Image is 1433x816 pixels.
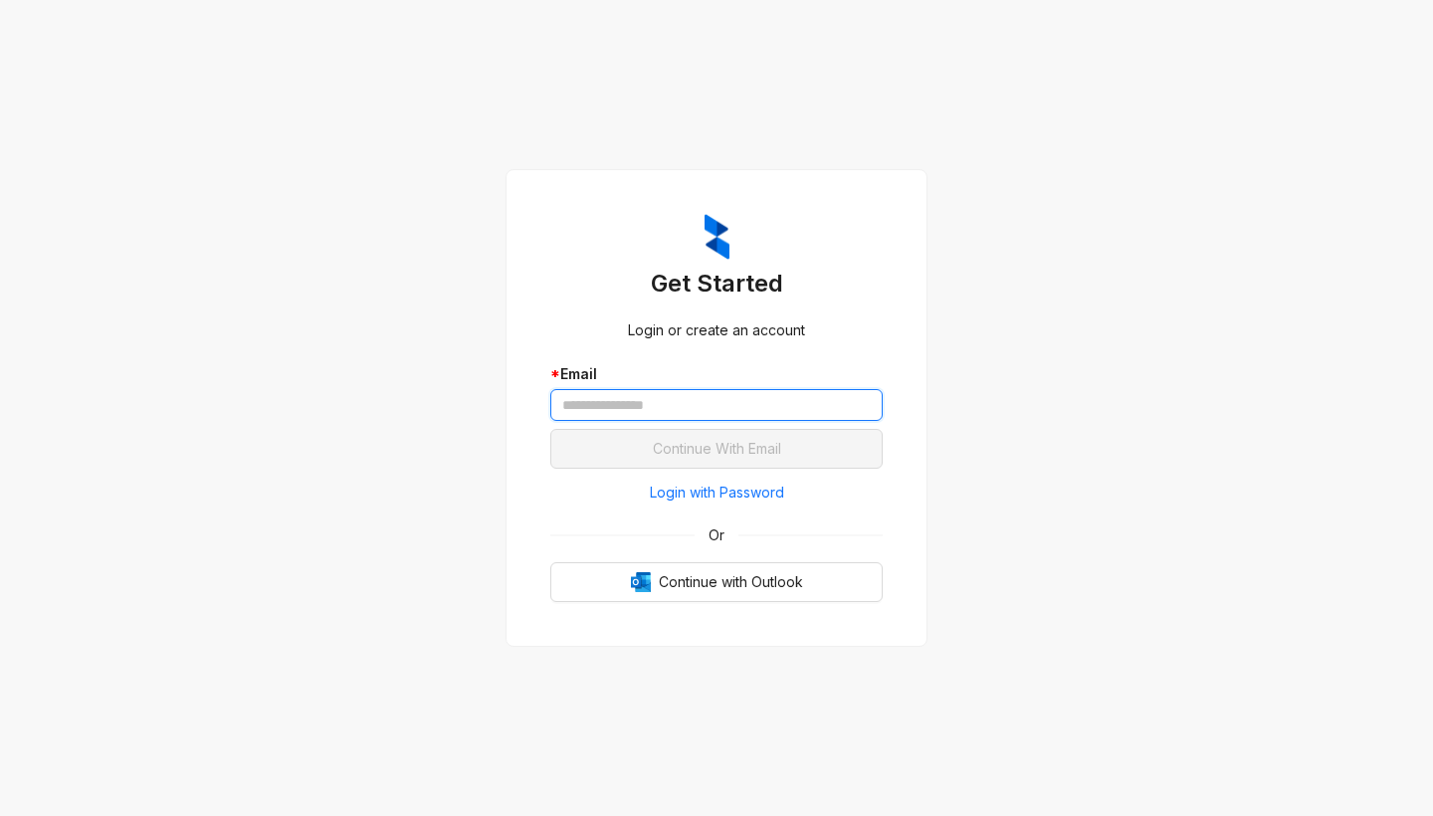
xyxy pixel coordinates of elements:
div: Login or create an account [550,319,883,341]
span: Or [695,524,738,546]
h3: Get Started [550,268,883,300]
button: Continue With Email [550,429,883,469]
span: Login with Password [650,482,784,504]
button: OutlookContinue with Outlook [550,562,883,602]
button: Login with Password [550,477,883,509]
img: Outlook [631,572,651,592]
span: Continue with Outlook [659,571,803,593]
div: Email [550,363,883,385]
img: ZumaIcon [705,214,729,260]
